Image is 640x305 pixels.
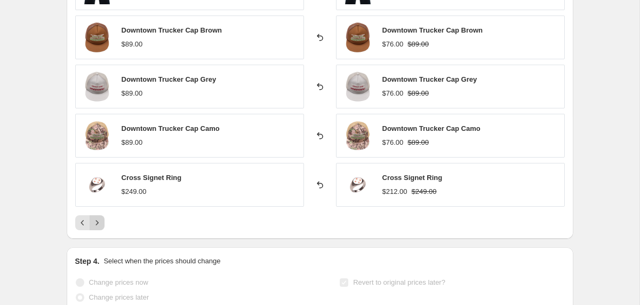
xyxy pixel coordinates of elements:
[81,71,113,103] img: truckergrey_80x.png
[81,120,113,152] img: truckercamo_80x.png
[382,89,404,97] span: $76.00
[89,293,149,301] span: Change prices later
[342,71,374,103] img: truckergrey_80x.png
[382,26,483,34] span: Downtown Trucker Cap Brown
[75,215,90,230] button: Previous
[342,120,374,152] img: truckercamo_80x.png
[382,40,404,48] span: $76.00
[122,89,143,97] span: $89.00
[122,124,220,132] span: Downtown Trucker Cap Camo
[382,138,404,146] span: $76.00
[122,174,182,182] span: Cross Signet Ring
[81,169,113,201] img: ring_f733e006-ecea-40f0-9de3-e577463227df_80x.png
[90,215,105,230] button: Next
[412,187,437,195] span: $249.00
[103,256,220,267] p: Select when the prices should change
[75,256,100,267] h2: Step 4.
[122,187,147,195] span: $249.00
[382,174,443,182] span: Cross Signet Ring
[81,21,113,53] img: truckerbrown_80x.png
[407,138,429,146] span: $89.00
[89,278,148,286] span: Change prices now
[382,124,481,132] span: Downtown Trucker Cap Camo
[122,75,217,83] span: Downtown Trucker Cap Grey
[75,215,105,230] nav: Pagination
[353,278,445,286] span: Revert to original prices later?
[407,40,429,48] span: $89.00
[382,187,407,195] span: $212.00
[342,21,374,53] img: truckerbrown_80x.png
[122,26,222,34] span: Downtown Trucker Cap Brown
[122,138,143,146] span: $89.00
[407,89,429,97] span: $89.00
[382,75,477,83] span: Downtown Trucker Cap Grey
[122,40,143,48] span: $89.00
[342,169,374,201] img: ring_f733e006-ecea-40f0-9de3-e577463227df_80x.png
